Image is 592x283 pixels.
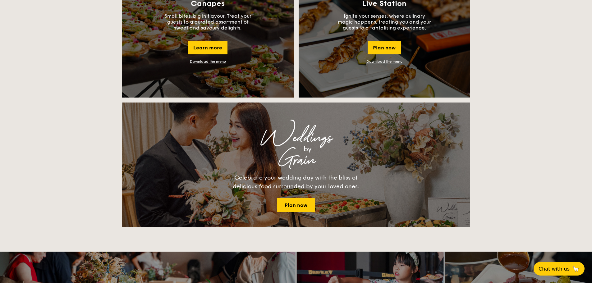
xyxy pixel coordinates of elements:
div: Grain [177,155,415,166]
button: Chat with us🦙 [534,262,585,276]
div: Celebrate your wedding day with the bliss of delicious food surrounded by your loved ones. [226,173,366,191]
span: 🦙 [572,265,580,272]
div: by [200,144,415,155]
span: Chat with us [539,266,570,272]
a: Download the menu [366,59,402,64]
div: Learn more [188,41,227,54]
p: Ignite your senses, where culinary magic happens, treating you and your guests to a tantalising e... [338,13,431,31]
a: Plan now [277,198,315,212]
p: Small bites, big in flavour. Treat your guests to a curated assortment of sweet and savoury delig... [161,13,255,31]
a: Download the menu [190,59,226,64]
div: Plan now [368,41,401,54]
div: Weddings [177,132,415,144]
